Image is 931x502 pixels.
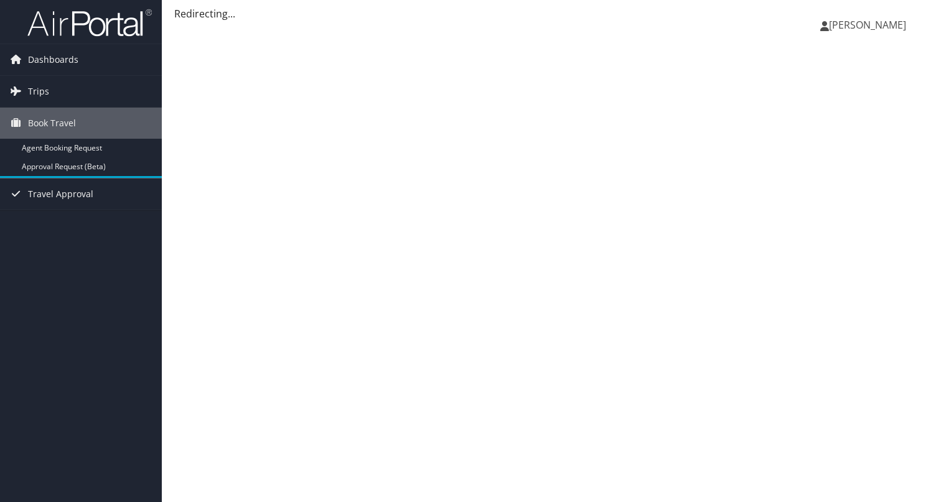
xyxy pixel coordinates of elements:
a: [PERSON_NAME] [820,6,919,44]
img: airportal-logo.png [27,8,152,37]
div: Redirecting... [174,6,919,21]
span: [PERSON_NAME] [829,18,906,32]
span: Dashboards [28,44,78,75]
span: Trips [28,76,49,107]
span: Travel Approval [28,179,93,210]
span: Book Travel [28,108,76,139]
